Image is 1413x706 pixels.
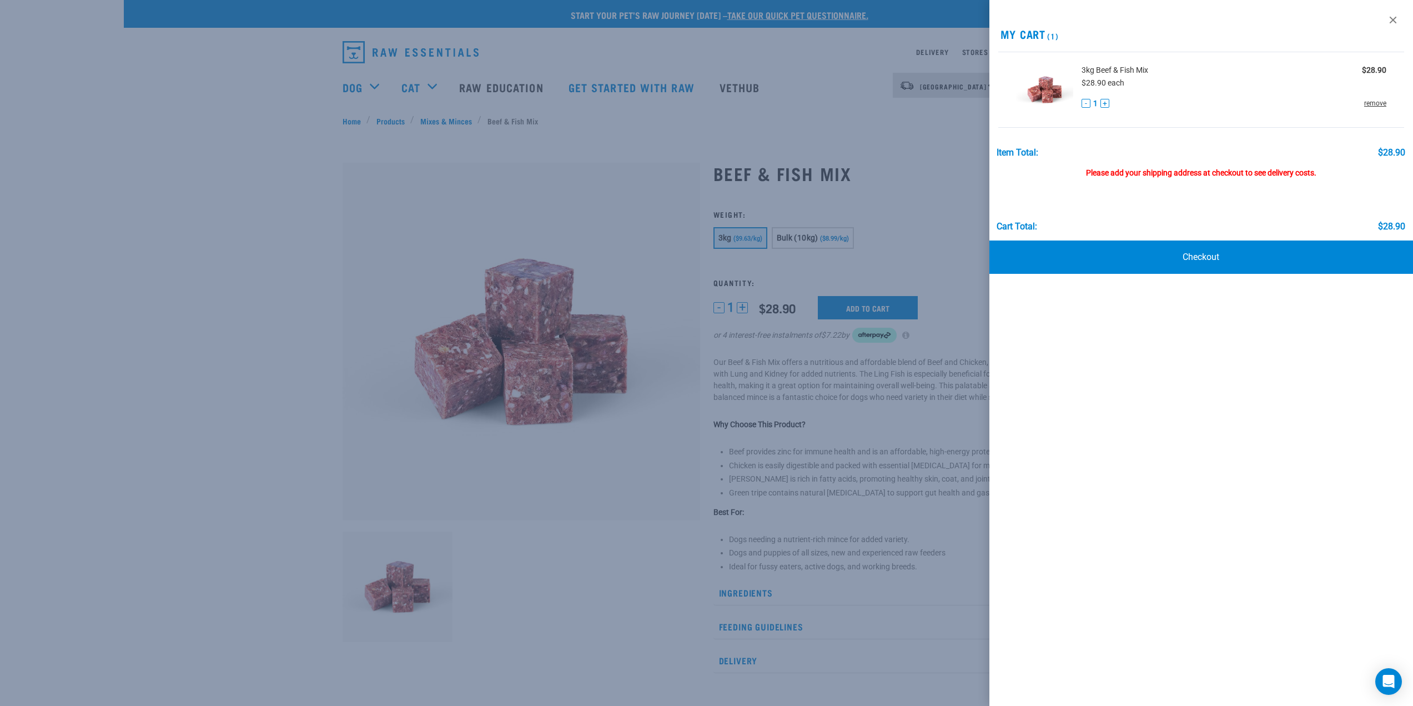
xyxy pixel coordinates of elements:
span: 3kg Beef & Fish Mix [1082,64,1148,76]
div: $28.90 [1378,222,1405,232]
div: $28.90 [1378,148,1405,158]
div: Item Total: [997,148,1038,158]
span: 1 [1093,98,1098,109]
img: Beef & Fish Mix [1016,61,1073,118]
button: - [1082,99,1090,108]
div: Please add your shipping address at checkout to see delivery costs. [997,158,1405,178]
strong: $28.90 [1362,66,1386,74]
span: (1) [1045,34,1058,38]
span: $28.90 each [1082,78,1124,87]
button: + [1100,99,1109,108]
div: Open Intercom Messenger [1375,668,1402,695]
div: Cart total: [997,222,1037,232]
a: remove [1364,98,1386,108]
